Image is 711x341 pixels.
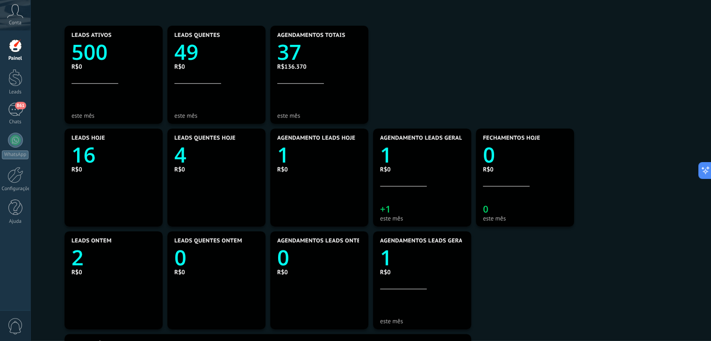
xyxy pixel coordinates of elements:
a: 1 [277,141,361,169]
div: este mês [174,112,259,119]
span: Agendamento Leads Hoje [277,135,355,142]
a: 49 [174,38,259,66]
text: 37 [277,38,301,66]
text: 1 [277,141,289,169]
div: Painel [2,56,29,62]
a: 16 [72,141,156,169]
text: 0 [174,243,187,272]
span: Agendamento Leads Geral [380,135,462,142]
div: Configurações [2,186,29,192]
div: R$0 [72,165,156,173]
div: este mês [483,215,567,222]
div: R$0 [72,268,156,276]
span: Agendamentos Totais [277,32,345,39]
a: 1 [380,141,464,169]
text: 2 [72,243,84,272]
span: Leads Ativos [72,32,112,39]
span: 861 [15,102,26,109]
text: 16 [72,141,95,169]
span: Leads Ontem [72,238,112,244]
a: 37 [277,38,361,66]
div: R$0 [380,165,464,173]
div: R$0 [380,268,464,276]
div: este mês [380,215,464,222]
span: Leads Hoje [72,135,105,142]
span: Agendamentos Leads Ontem [277,238,366,244]
a: 0 [277,243,361,272]
div: este mês [72,112,156,119]
text: 0 [277,243,289,272]
div: Leads [2,89,29,95]
div: este mês [277,112,361,119]
text: 1 [380,141,392,169]
text: 0 [483,141,495,169]
a: 4 [174,141,259,169]
span: Leads Quentes Ontem [174,238,242,244]
div: R$136.370 [277,63,361,71]
div: R$0 [174,268,259,276]
div: R$0 [277,268,361,276]
div: WhatsApp [2,150,29,159]
span: Fechamentos Hoje [483,135,540,142]
a: 1 [380,243,464,272]
div: R$0 [174,165,259,173]
text: 49 [174,38,198,66]
div: Chats [2,119,29,125]
span: Conta [9,20,22,26]
div: este mês [380,318,464,325]
a: 0 [483,141,567,169]
text: 4 [174,141,187,169]
span: Leads Quentes [174,32,220,39]
div: R$0 [483,165,567,173]
a: 500 [72,38,156,66]
div: Ajuda [2,219,29,225]
span: Agendamentos Leads Geral [380,238,466,244]
text: +1 [380,203,391,215]
a: 2 [72,243,156,272]
text: 500 [72,38,108,66]
div: R$0 [174,63,259,71]
span: Leads Quentes Hoje [174,135,236,142]
text: 0 [483,203,488,215]
a: 0 [174,243,259,272]
text: 1 [380,243,392,272]
div: R$0 [72,63,156,71]
div: R$0 [277,165,361,173]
